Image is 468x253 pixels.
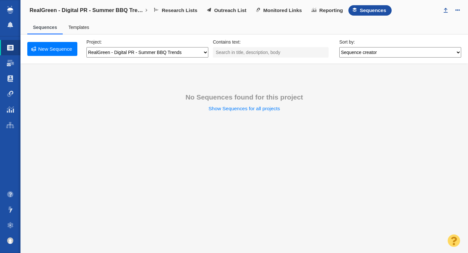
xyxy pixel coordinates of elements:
a: Templates [68,25,89,30]
span: Monitored Links [263,7,302,13]
a: Sequences [33,25,57,30]
span: Outreach List [214,7,246,13]
span: Sequences [360,7,386,13]
span: Research Lists [162,7,198,13]
span: Reporting [319,7,343,13]
img: 8a21b1a12a7554901d364e890baed237 [7,237,14,244]
a: Outreach List [203,5,252,16]
a: New Sequence [27,42,77,56]
a: Reporting [307,5,348,16]
a: Show Sequences for all projects [43,106,445,112]
h4: RealGreen - Digital PR - Summer BBQ Trends [30,7,143,14]
img: buzzstream_logo_iconsimple.png [7,6,13,14]
label: Sort by: [339,39,355,45]
input: Search in title, description, body [213,47,329,58]
label: Contains text: [213,39,241,45]
a: Research Lists [150,5,203,16]
a: Sequences [348,5,392,16]
label: Project: [86,39,102,45]
a: Monitored Links [252,5,307,16]
h5: No Sequences found for this project [43,93,445,101]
